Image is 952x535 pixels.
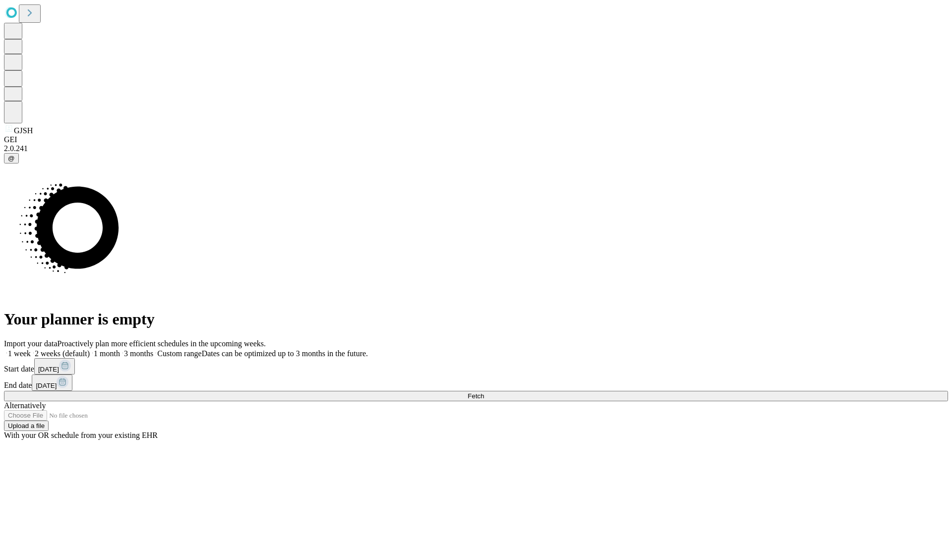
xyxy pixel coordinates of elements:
span: Dates can be optimized up to 3 months in the future. [202,349,368,358]
span: 2 weeks (default) [35,349,90,358]
span: [DATE] [38,366,59,373]
div: 2.0.241 [4,144,948,153]
span: GJSH [14,126,33,135]
h1: Your planner is empty [4,310,948,328]
span: Fetch [468,392,484,400]
span: 1 month [94,349,120,358]
button: Fetch [4,391,948,401]
div: GEI [4,135,948,144]
div: Start date [4,358,948,374]
span: Alternatively [4,401,46,410]
button: Upload a file [4,421,49,431]
button: [DATE] [32,374,72,391]
button: [DATE] [34,358,75,374]
span: [DATE] [36,382,57,389]
span: Custom range [157,349,201,358]
span: @ [8,155,15,162]
span: Proactively plan more efficient schedules in the upcoming weeks. [58,339,266,348]
div: End date [4,374,948,391]
span: With your OR schedule from your existing EHR [4,431,158,439]
button: @ [4,153,19,163]
span: Import your data [4,339,58,348]
span: 1 week [8,349,31,358]
span: 3 months [124,349,153,358]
